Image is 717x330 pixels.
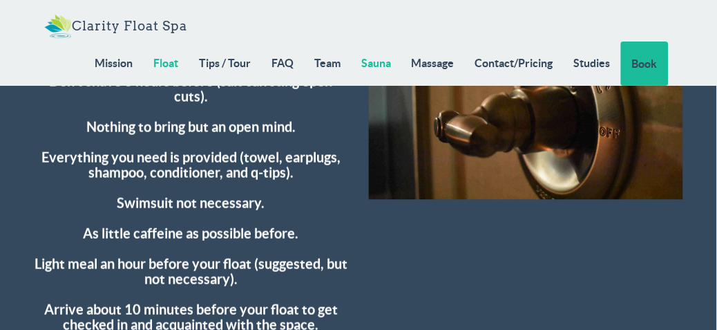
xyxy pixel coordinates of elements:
a: Tips / Tour [189,42,261,84]
a: Contact/Pricing [465,42,564,84]
a: Sauna [351,42,401,84]
a: Studies [564,42,621,84]
a: Massage [401,42,465,84]
a: Book [621,42,669,86]
a: Mission [84,42,143,84]
a: Float [143,42,189,84]
a: FAQ [261,42,304,84]
a: Team [304,42,351,84]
